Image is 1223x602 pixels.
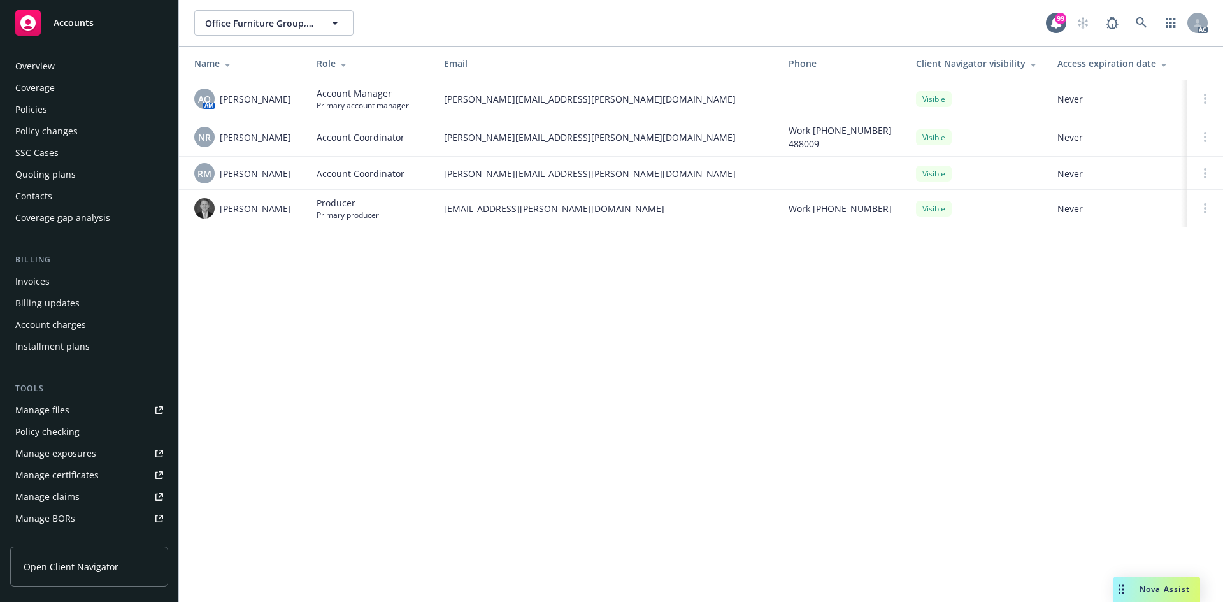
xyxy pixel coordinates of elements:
span: Producer [317,196,379,210]
span: NR [198,131,211,144]
div: Account charges [15,315,86,335]
a: Policies [10,99,168,120]
a: Account charges [10,315,168,335]
span: [PERSON_NAME] [220,131,291,144]
div: Quoting plans [15,164,76,185]
div: Policy checking [15,422,80,442]
span: Nova Assist [1140,584,1190,594]
span: Account Coordinator [317,131,404,144]
a: Contacts [10,186,168,206]
a: Report a Bug [1099,10,1125,36]
div: Email [444,57,768,70]
div: Invoices [15,271,50,292]
div: Role [317,57,424,70]
span: Open Client Navigator [24,560,118,573]
div: Name [194,57,296,70]
a: Manage certificates [10,465,168,485]
div: Visible [916,91,952,107]
span: Primary account manager [317,100,409,111]
div: Client Navigator visibility [916,57,1037,70]
div: 99 [1055,13,1066,24]
a: Policy checking [10,422,168,442]
div: Visible [916,201,952,217]
span: Work [PHONE_NUMBER] [789,202,892,215]
a: Invoices [10,271,168,292]
div: Contacts [15,186,52,206]
a: Manage BORs [10,508,168,529]
a: Manage claims [10,487,168,507]
div: Manage files [15,400,69,420]
span: [PERSON_NAME] [220,167,291,180]
div: SSC Cases [15,143,59,163]
div: Billing updates [15,293,80,313]
span: Accounts [54,18,94,28]
span: Account Manager [317,87,409,100]
a: Overview [10,56,168,76]
a: Coverage [10,78,168,98]
div: Overview [15,56,55,76]
span: Never [1057,131,1177,144]
span: Never [1057,202,1177,215]
span: Primary producer [317,210,379,220]
span: [PERSON_NAME] [220,202,291,215]
div: Coverage [15,78,55,98]
span: [PERSON_NAME][EMAIL_ADDRESS][PERSON_NAME][DOMAIN_NAME] [444,131,768,144]
a: Switch app [1158,10,1184,36]
button: Nova Assist [1113,577,1200,602]
a: Search [1129,10,1154,36]
div: Policies [15,99,47,120]
span: [EMAIL_ADDRESS][PERSON_NAME][DOMAIN_NAME] [444,202,768,215]
div: Coverage gap analysis [15,208,110,228]
div: Tools [10,382,168,395]
span: [PERSON_NAME][EMAIL_ADDRESS][PERSON_NAME][DOMAIN_NAME] [444,92,768,106]
div: Drag to move [1113,577,1129,602]
button: Office Furniture Group, LLC [194,10,354,36]
span: Account Coordinator [317,167,404,180]
div: Manage certificates [15,465,99,485]
a: Start snowing [1070,10,1096,36]
span: RM [197,167,211,180]
span: Work [PHONE_NUMBER] 488009 [789,124,896,150]
a: Quoting plans [10,164,168,185]
a: Accounts [10,5,168,41]
a: Manage files [10,400,168,420]
span: Office Furniture Group, LLC [205,17,315,30]
img: photo [194,198,215,219]
span: Never [1057,92,1177,106]
div: Installment plans [15,336,90,357]
div: Manage claims [15,487,80,507]
span: [PERSON_NAME] [220,92,291,106]
a: Billing updates [10,293,168,313]
div: Manage BORs [15,508,75,529]
a: SSC Cases [10,143,168,163]
div: Manage exposures [15,443,96,464]
div: Policy changes [15,121,78,141]
div: Access expiration date [1057,57,1177,70]
a: Installment plans [10,336,168,357]
div: Visible [916,166,952,182]
span: Never [1057,167,1177,180]
span: AO [198,92,211,106]
a: Manage exposures [10,443,168,464]
div: Billing [10,254,168,266]
div: Visible [916,129,952,145]
div: Phone [789,57,896,70]
a: Policy changes [10,121,168,141]
div: Summary of insurance [15,530,112,550]
a: Coverage gap analysis [10,208,168,228]
span: [PERSON_NAME][EMAIL_ADDRESS][PERSON_NAME][DOMAIN_NAME] [444,167,768,180]
a: Summary of insurance [10,530,168,550]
